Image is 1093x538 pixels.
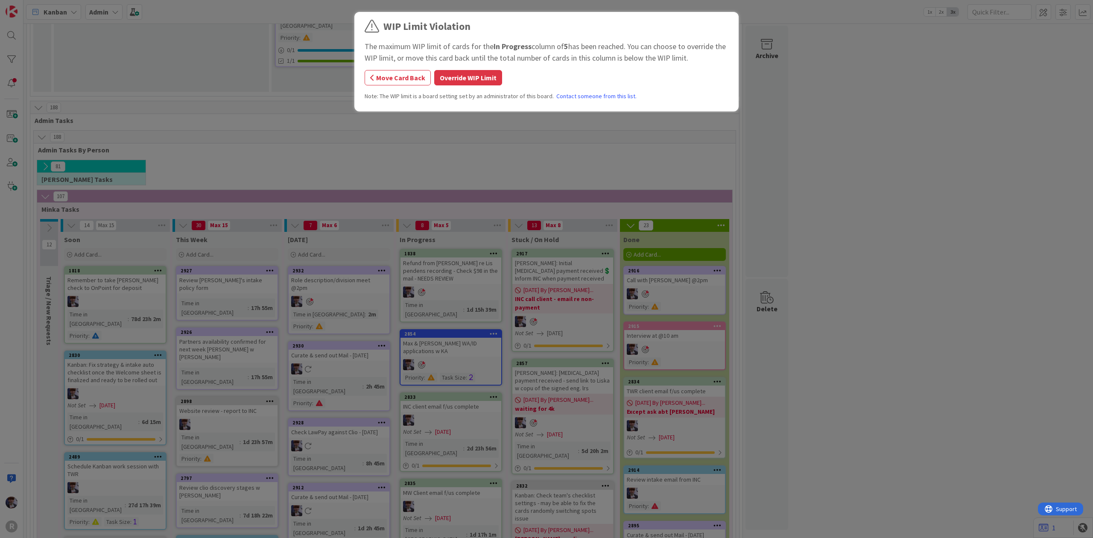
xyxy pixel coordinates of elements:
div: The maximum WIP limit of cards for the column of has been reached. You can choose to override the... [365,41,728,64]
span: Support [18,1,39,12]
div: WIP Limit Violation [383,19,471,34]
b: 5 [564,41,568,51]
div: Note: The WIP limit is a board setting set by an administrator of this board. [365,92,728,101]
button: Move Card Back [365,70,431,85]
button: Override WIP Limit [434,70,502,85]
b: In Progress [494,41,532,51]
a: Contact someone from this list. [556,92,637,101]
